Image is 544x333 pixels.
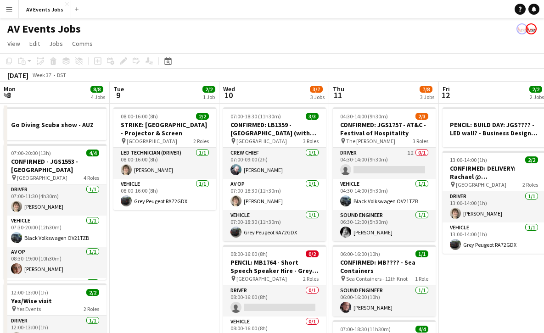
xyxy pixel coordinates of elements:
[236,275,287,282] span: [GEOGRAPHIC_DATA]
[223,121,326,137] h3: CONFIRMED: LB1359 - [GEOGRAPHIC_DATA] (with tech)
[2,90,16,100] span: 8
[4,216,107,247] app-card-role: Vehicle1/107:30-20:00 (12h30m)Black Volkswagen OV21TZB
[30,72,53,78] span: Week 37
[223,107,326,241] app-job-card: 07:00-18:30 (11h30m)3/3CONFIRMED: LB1359 - [GEOGRAPHIC_DATA] (with tech) [GEOGRAPHIC_DATA]3 Roles...
[57,72,66,78] div: BST
[346,275,408,282] span: Sea Containers - 12th Knot
[113,85,124,93] span: Tue
[525,156,538,163] span: 2/2
[222,90,235,100] span: 10
[333,179,436,210] app-card-role: Vehicle1/104:30-14:00 (9h30m)Black Volkswagen OV21TZB
[4,38,24,50] a: View
[303,275,319,282] span: 2 Roles
[230,250,268,257] span: 08:00-16:00 (8h)
[203,94,215,100] div: 1 Job
[68,38,96,50] a: Comms
[86,150,99,156] span: 4/4
[331,90,344,100] span: 11
[4,247,107,278] app-card-role: AV Op1/108:30-19:00 (10h30m)[PERSON_NAME]
[230,113,281,120] span: 07:00-18:30 (11h30m)
[415,275,428,282] span: 1 Role
[415,250,428,257] span: 1/1
[456,181,506,188] span: [GEOGRAPHIC_DATA]
[4,278,107,309] app-card-role: Driver1/1
[450,156,487,163] span: 13:00-14:00 (1h)
[420,86,432,93] span: 7/8
[113,179,216,210] app-card-role: Vehicle1/108:00-16:00 (8h)Grey Peugeot RA72GDX
[11,150,51,156] span: 07:00-20:00 (13h)
[333,148,436,179] app-card-role: Driver1I0/104:30-14:00 (9h30m)
[113,107,216,210] app-job-card: 08:00-16:00 (8h)2/2STRIKE: [GEOGRAPHIC_DATA] - Projector & Screen [GEOGRAPHIC_DATA]2 RolesLED Tec...
[415,113,428,120] span: 2/3
[340,113,388,120] span: 04:30-14:00 (9h30m)
[223,85,235,93] span: Wed
[413,138,428,144] span: 3 Roles
[29,39,40,48] span: Edit
[17,174,67,181] span: [GEOGRAPHIC_DATA]
[333,121,436,137] h3: CONFIRMED: JGS1757 - AT&C - Festival of Hospitality
[303,138,319,144] span: 3 Roles
[333,107,436,241] app-job-card: 04:30-14:00 (9h30m)2/3CONFIRMED: JGS1757 - AT&C - Festival of Hospitality The [PERSON_NAME]3 Role...
[4,107,107,140] app-job-card: Go Diving Scuba show - AUZ
[529,86,542,93] span: 2/2
[4,157,107,174] h3: CONFIRMED - JGS1553 - [GEOGRAPHIC_DATA]
[441,90,450,100] span: 12
[91,94,105,100] div: 4 Jobs
[113,121,216,137] h3: STRIKE: [GEOGRAPHIC_DATA] - Projector & Screen
[202,86,215,93] span: 2/2
[26,38,44,50] a: Edit
[72,39,93,48] span: Comms
[340,326,391,333] span: 07:00-18:30 (11h30m)
[530,94,544,100] div: 2 Jobs
[223,210,326,241] app-card-role: Vehicle1/107:00-18:30 (11h30m)Grey Peugeot RA72GDX
[310,94,325,100] div: 3 Jobs
[333,258,436,275] h3: CONFIRMED: MB???? - Sea Containers
[4,297,107,305] h3: Yes/Wise visit
[113,148,216,179] app-card-role: LED Technician (Driver)1/108:00-16:00 (8h)[PERSON_NAME]
[4,184,107,216] app-card-role: Driver1/107:00-11:30 (4h30m)[PERSON_NAME]
[196,113,209,120] span: 2/2
[333,210,436,241] app-card-role: Sound Engineer1/106:30-12:00 (5h30m)[PERSON_NAME]
[306,250,319,257] span: 0/2
[526,23,537,34] app-user-avatar: Liam O'Brien
[333,285,436,316] app-card-role: Sound Engineer1/106:00-16:00 (10h)[PERSON_NAME]
[45,38,67,50] a: Jobs
[415,326,428,333] span: 4/4
[420,94,434,100] div: 3 Jobs
[516,23,527,34] app-user-avatar: Liam O'Brien
[17,305,41,312] span: Yes Events
[333,245,436,316] app-job-card: 06:00-16:00 (10h)1/1CONFIRMED: MB???? - Sea Containers Sea Containers - 12th Knot1 RoleSound Engi...
[84,174,99,181] span: 4 Roles
[443,85,450,93] span: Fri
[236,138,287,144] span: [GEOGRAPHIC_DATA]
[112,90,124,100] span: 9
[4,144,107,280] app-job-card: 07:00-20:00 (13h)4/4CONFIRMED - JGS1553 - [GEOGRAPHIC_DATA] [GEOGRAPHIC_DATA]4 RolesDriver1/107:0...
[4,121,107,129] h3: Go Diving Scuba show - AUZ
[86,289,99,296] span: 2/2
[223,285,326,316] app-card-role: Driver0/108:00-16:00 (8h)
[522,181,538,188] span: 2 Roles
[340,250,380,257] span: 06:00-16:00 (10h)
[310,86,323,93] span: 3/7
[333,85,344,93] span: Thu
[7,22,81,36] h1: AV Events Jobs
[90,86,103,93] span: 8/8
[306,113,319,120] span: 3/3
[4,85,16,93] span: Mon
[121,113,158,120] span: 08:00-16:00 (8h)
[7,39,20,48] span: View
[49,39,63,48] span: Jobs
[19,0,71,18] button: AV Events Jobs
[223,148,326,179] app-card-role: Crew Chief1/107:00-09:00 (2h)[PERSON_NAME]
[84,305,99,312] span: 2 Roles
[193,138,209,144] span: 2 Roles
[223,258,326,275] h3: PENCIL: MB1764 - Short Speech Speaker Hire - Grey [PERSON_NAME] Events
[223,179,326,210] app-card-role: AV Op1/107:00-18:30 (11h30m)[PERSON_NAME]
[7,71,28,80] div: [DATE]
[127,138,177,144] span: [GEOGRAPHIC_DATA]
